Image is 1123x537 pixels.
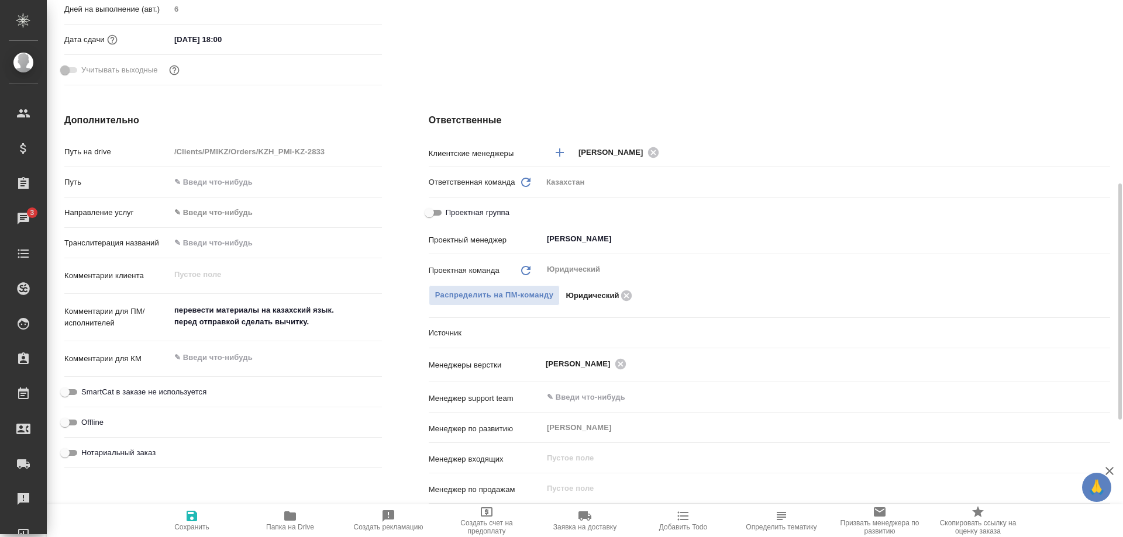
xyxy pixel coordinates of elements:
button: Создать счет на предоплату [438,504,536,537]
p: Путь [64,176,170,188]
span: SmartCat в заказе не используется [81,386,206,398]
input: Пустое поле [170,143,382,160]
textarea: перевести материалы на казахский язык. перед отправкой сделать вычитку. [170,300,382,332]
button: Призвать менеджера по развитию [831,504,929,537]
p: Менеджер входящих [429,453,542,465]
span: 3 [23,207,41,219]
button: Распределить на ПМ-команду [429,285,560,306]
span: Сохранить [174,523,209,531]
p: Проектная команда [429,265,500,276]
span: Проектная группа [446,207,509,219]
input: Пустое поле [546,481,1083,496]
p: Менеджер по развитию [429,423,542,435]
span: Учитывать выходные [81,64,158,76]
p: Транслитерация названий [64,237,170,249]
div: ✎ Введи что-нибудь [174,207,368,219]
p: Юридический [566,290,619,302]
button: Open [1104,238,1106,240]
span: [PERSON_NAME] [546,358,618,370]
button: Open [1104,151,1106,154]
h4: Дополнительно [64,113,382,127]
button: Определить тематику [732,504,831,537]
span: [PERSON_NAME] [578,147,650,158]
button: Open [1104,363,1106,365]
span: Создать счет на предоплату [445,519,529,535]
span: Создать рекламацию [354,523,423,531]
button: Папка на Drive [241,504,339,537]
span: Папка на Drive [266,523,314,531]
button: Если добавить услуги и заполнить их объемом, то дата рассчитается автоматически [105,32,120,47]
p: Клиентские менеджеры [429,148,542,160]
button: Выбери, если сб и вс нужно считать рабочими днями для выполнения заказа. [167,63,182,78]
input: ✎ Введи что-нибудь [546,390,1067,404]
button: Добавить Todo [634,504,732,537]
span: Распределить на ПМ-команду [435,289,554,302]
span: Offline [81,417,104,428]
h4: Ответственные [429,113,1110,127]
button: Заявка на доставку [536,504,634,537]
input: ✎ Введи что-нибудь [170,234,382,251]
input: Пустое поле [546,451,1083,465]
div: Казахстан [542,172,1110,192]
p: Проектный менеджер [429,234,542,246]
button: Создать рекламацию [339,504,438,537]
input: Пустое поле [170,1,382,18]
div: ✎ Введи что-нибудь [170,203,382,223]
p: Путь на drive [64,146,170,158]
input: ✎ Введи что-нибудь [170,174,382,190]
span: Добавить Todo [659,523,707,531]
button: 🙏 [1082,473,1111,502]
div: ​ [542,323,1110,343]
button: Сохранить [143,504,241,537]
p: Комментарии для КМ [64,353,170,365]
div: [PERSON_NAME] [578,145,663,160]
p: Дней на выполнение (авт.) [64,4,170,15]
p: Комментарии клиента [64,270,170,282]
button: Добавить менеджера [546,138,574,167]
p: Источник [429,327,542,339]
p: Дата сдачи [64,34,105,46]
p: Комментарии для ПМ/исполнителей [64,306,170,329]
span: Определить тематику [746,523,817,531]
button: Скопировать ссылку на оценку заказа [929,504,1027,537]
button: Open [1104,396,1106,399]
span: Нотариальный заказ [81,447,156,459]
div: [PERSON_NAME] [546,356,630,371]
a: 3 [3,204,44,233]
p: Менеджер support team [429,393,542,404]
p: Направление услуг [64,207,170,219]
p: Менеджеры верстки [429,359,542,371]
span: Заявка на доставку [553,523,616,531]
span: Скопировать ссылку на оценку заказа [936,519,1020,535]
p: Менеджер по продажам [429,484,542,496]
span: Призвать менеджера по развитию [838,519,922,535]
span: В заказе уже есть ответственный ПМ или ПМ группа [429,285,560,306]
span: 🙏 [1087,475,1107,500]
p: Ответственная команда [429,176,515,188]
input: ✎ Введи что-нибудь [170,31,273,48]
